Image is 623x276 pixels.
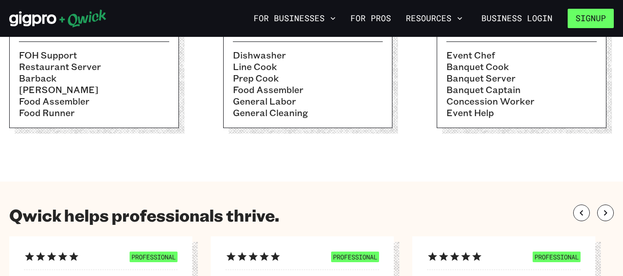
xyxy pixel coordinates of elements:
li: Food Assembler [233,84,383,95]
li: Banquet Server [446,72,597,84]
h1: Qwick helps professionals thrive. [9,205,279,225]
li: Line Cook [233,61,383,72]
a: For Pros [347,11,395,26]
span: PROFESSIONAL [331,252,379,262]
button: For Businesses [250,11,339,26]
li: Event Chef [446,49,597,61]
li: Banquet Cook [446,61,597,72]
span: PROFESSIONAL [533,252,581,262]
li: General Labor [233,95,383,107]
a: Business Login [474,9,560,28]
li: Prep Cook [233,72,383,84]
li: Event Help [446,107,597,118]
li: Barback [19,72,169,84]
button: Resources [402,11,466,26]
li: [PERSON_NAME] [19,84,169,95]
li: Dishwasher [233,49,383,61]
li: Restaurant Server [19,61,169,72]
span: PROFESSIONAL [130,252,178,262]
li: Food Assembler [19,95,169,107]
li: Banquet Captain [446,84,597,95]
li: Food Runner [19,107,169,118]
li: FOH Support [19,49,169,61]
li: General Cleaning [233,107,383,118]
button: Signup [568,9,614,28]
li: Concession Worker [446,95,597,107]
